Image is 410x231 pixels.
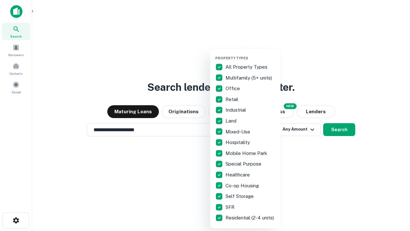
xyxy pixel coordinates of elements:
p: Self Storage [225,193,255,200]
p: Co-op Housing [225,182,260,190]
p: Industrial [225,106,247,114]
p: Mobile Home Park [225,150,268,157]
p: Hospitality [225,139,251,146]
p: Multifamily (5+ units) [225,74,273,82]
p: Mixed-Use [225,128,251,136]
p: Special Purpose [225,160,263,168]
p: Residential (2-4 units) [225,214,275,222]
p: Healthcare [225,171,251,179]
p: Land [225,117,238,125]
span: Property Types [215,56,248,60]
p: SFR [225,203,236,211]
p: Retail [225,96,240,103]
p: All Property Types [225,63,269,71]
p: Office [225,85,241,92]
iframe: Chat Widget [378,180,410,210]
